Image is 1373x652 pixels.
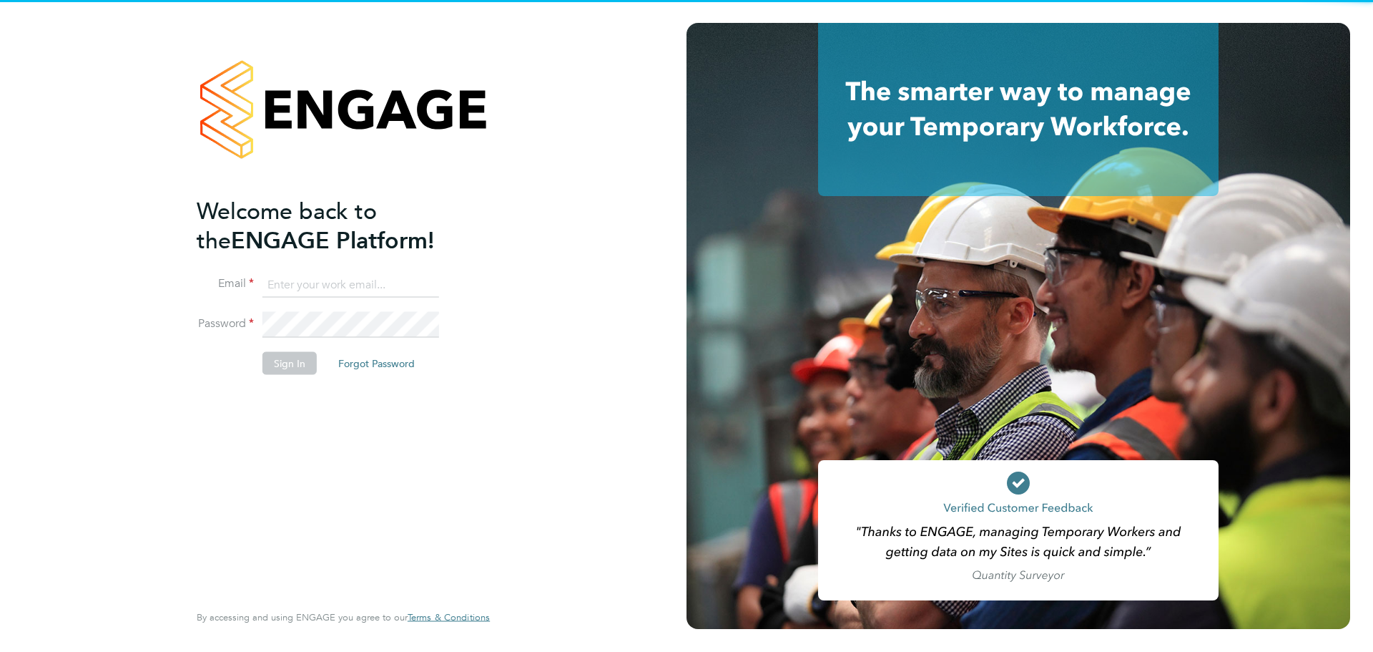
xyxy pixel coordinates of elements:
a: Terms & Conditions [408,612,490,623]
input: Enter your work email... [262,272,439,298]
label: Password [197,316,254,331]
span: Terms & Conditions [408,611,490,623]
span: By accessing and using ENGAGE you agree to our [197,611,490,623]
label: Email [197,276,254,291]
button: Sign In [262,352,317,375]
button: Forgot Password [327,352,426,375]
h2: ENGAGE Platform! [197,196,476,255]
span: Welcome back to the [197,197,377,254]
